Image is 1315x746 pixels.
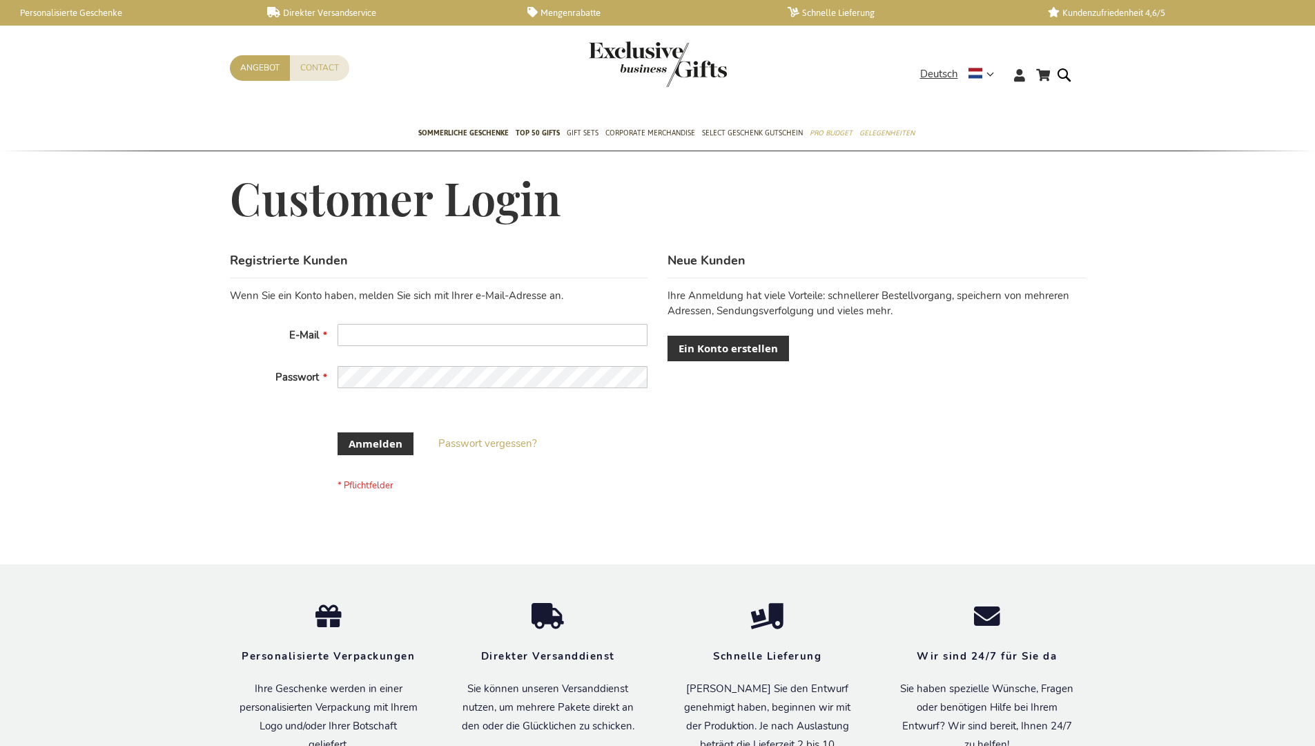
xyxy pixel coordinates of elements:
[668,336,789,361] a: Ein Konto erstellen
[859,117,915,151] a: Gelegenheiten
[567,126,598,140] span: Gift Sets
[702,126,803,140] span: Select Geschenk Gutschein
[567,117,598,151] a: Gift Sets
[516,117,560,151] a: TOP 50 Gifts
[242,649,415,663] strong: Personalisierte Verpackungen
[7,7,245,19] a: Personalisierte Geschenke
[230,55,290,81] a: Angebot
[605,117,695,151] a: Corporate Merchandise
[713,649,821,663] strong: Schnelle Lieferung
[589,41,658,87] a: store logo
[230,252,348,269] strong: Registrierte Kunden
[527,7,766,19] a: Mengenrabatte
[917,649,1057,663] strong: Wir sind 24/7 für Sie da
[338,432,413,455] button: Anmelden
[810,126,853,140] span: Pro Budget
[668,289,1085,318] p: Ihre Anmeldung hat viele Vorteile: schnellerer Bestellvorgang, speichern von mehreren Adressen, S...
[349,437,402,451] span: Anmelden
[267,7,505,19] a: Direkter Versandservice
[275,370,319,384] span: Passwort
[438,437,537,451] a: Passwort vergessen?
[1048,7,1286,19] a: Kundenzufriedenheit 4,6/5
[481,649,615,663] strong: Direkter Versanddienst
[289,328,319,342] span: E-Mail
[459,680,637,736] p: Sie können unseren Versanddienst nutzen, um mehrere Pakete direkt an den oder die Glücklichen zu ...
[788,7,1026,19] a: Schnelle Lieferung
[859,126,915,140] span: Gelegenheiten
[589,41,727,87] img: Exclusive Business gifts logo
[920,66,958,82] span: Deutsch
[702,117,803,151] a: Select Geschenk Gutschein
[438,437,537,450] span: Passwort vergessen?
[418,126,509,140] span: Sommerliche geschenke
[679,341,778,356] span: Ein Konto erstellen
[290,55,349,81] a: Contact
[516,126,560,140] span: TOP 50 Gifts
[418,117,509,151] a: Sommerliche geschenke
[810,117,853,151] a: Pro Budget
[668,252,746,269] strong: Neue Kunden
[605,126,695,140] span: Corporate Merchandise
[230,289,647,303] div: Wenn Sie ein Konto haben, melden Sie sich mit Ihrer e-Mail-Adresse an.
[230,168,561,227] span: Customer Login
[338,324,647,346] input: E-Mail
